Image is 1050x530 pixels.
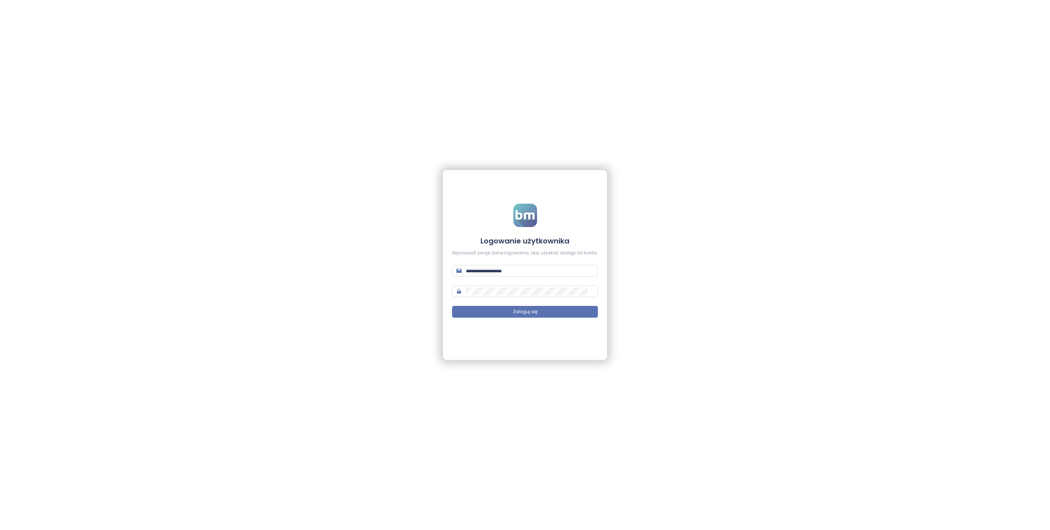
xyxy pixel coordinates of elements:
[452,250,598,257] div: Wprowadź swoje dane logowania, aby uzyskać dostęp do konta.
[452,306,598,318] button: Zaloguj się
[513,308,537,315] span: Zaloguj się
[452,236,598,246] h4: Logowanie użytkownika
[513,204,537,227] img: logo
[456,289,462,294] span: lock
[456,268,462,273] span: mail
